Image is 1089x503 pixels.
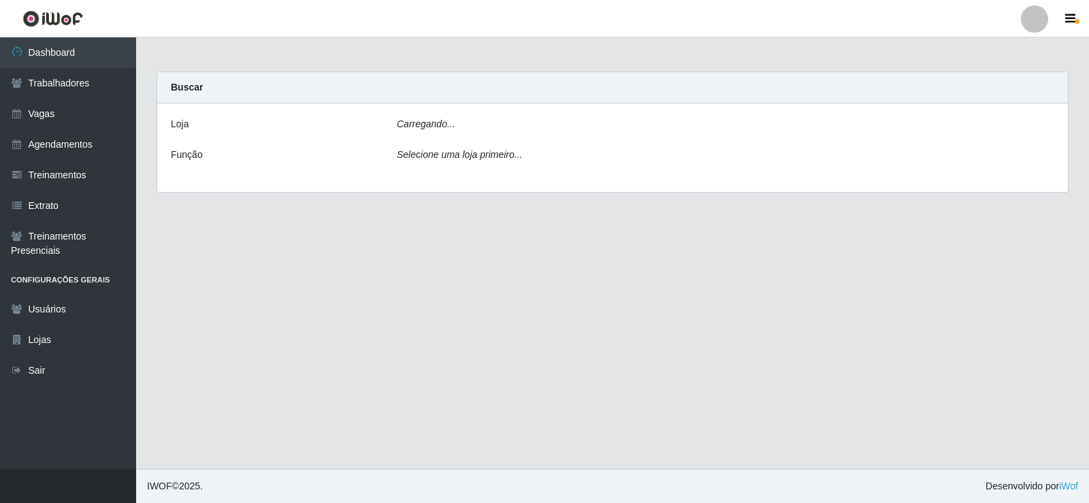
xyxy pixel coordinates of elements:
span: Desenvolvido por [986,479,1078,493]
label: Função [171,148,203,162]
strong: Buscar [171,82,203,93]
img: CoreUI Logo [22,10,83,27]
span: IWOF [147,481,172,491]
a: iWof [1059,481,1078,491]
label: Loja [171,117,189,131]
span: © 2025 . [147,479,203,493]
i: Selecione uma loja primeiro... [397,149,522,160]
i: Carregando... [397,118,455,129]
